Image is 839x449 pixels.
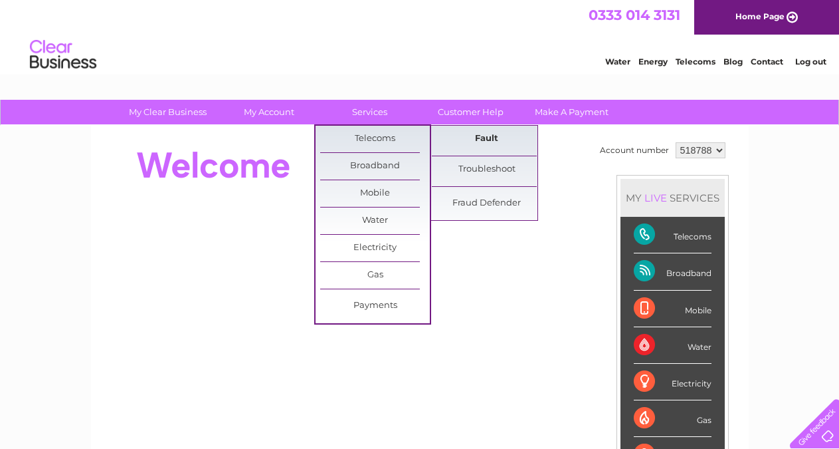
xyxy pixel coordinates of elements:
[416,100,525,124] a: Customer Help
[320,262,430,289] a: Gas
[29,35,97,75] img: logo.png
[723,57,743,67] a: Blog
[214,100,324,124] a: My Account
[320,293,430,319] a: Payments
[589,7,680,23] a: 0333 014 3131
[106,7,734,65] div: Clear Business is a trading name of Verastar Limited (registered in [GEOGRAPHIC_DATA] No. 3667643...
[320,235,430,261] a: Electricity
[320,208,430,234] a: Water
[432,156,541,183] a: Troubleshoot
[634,253,711,290] div: Broadband
[315,100,424,124] a: Services
[620,179,725,217] div: MY SERVICES
[113,100,223,124] a: My Clear Business
[634,217,711,253] div: Telecoms
[751,57,783,67] a: Contact
[795,57,826,67] a: Log out
[638,57,668,67] a: Energy
[634,364,711,400] div: Electricity
[432,190,541,217] a: Fraud Defender
[676,57,715,67] a: Telecoms
[634,327,711,364] div: Water
[320,126,430,152] a: Telecoms
[432,126,541,152] a: Fault
[597,139,672,162] td: Account number
[634,291,711,327] div: Mobile
[517,100,626,124] a: Make A Payment
[320,180,430,207] a: Mobile
[605,57,630,67] a: Water
[320,153,430,180] a: Broadband
[634,400,711,437] div: Gas
[642,192,670,204] div: LIVE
